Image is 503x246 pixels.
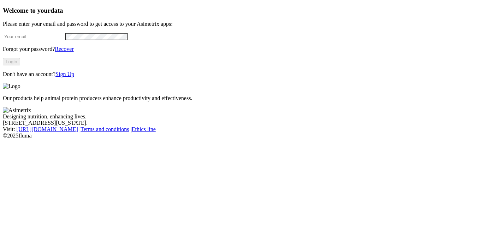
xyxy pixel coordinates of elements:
[3,33,65,40] input: Your email
[55,71,74,77] a: Sign Up
[3,7,500,14] h3: Welcome to your
[55,46,73,52] a: Recover
[132,126,156,132] a: Ethics line
[3,120,500,126] div: [STREET_ADDRESS][US_STATE].
[3,133,500,139] div: © 2025 Iluma
[3,113,500,120] div: Designing nutrition, enhancing lives.
[3,126,500,133] div: Visit : | |
[81,126,129,132] a: Terms and conditions
[3,83,20,89] img: Logo
[51,7,63,14] span: data
[3,46,500,52] p: Forgot your password?
[17,126,78,132] a: [URL][DOMAIN_NAME]
[3,71,500,77] p: Don't have an account?
[3,58,20,65] button: Login
[3,95,500,101] p: Our products help animal protein producers enhance productivity and effectiveness.
[3,107,31,113] img: Asimetrix
[3,21,500,27] p: Please enter your email and password to get access to your Asimetrix apps:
